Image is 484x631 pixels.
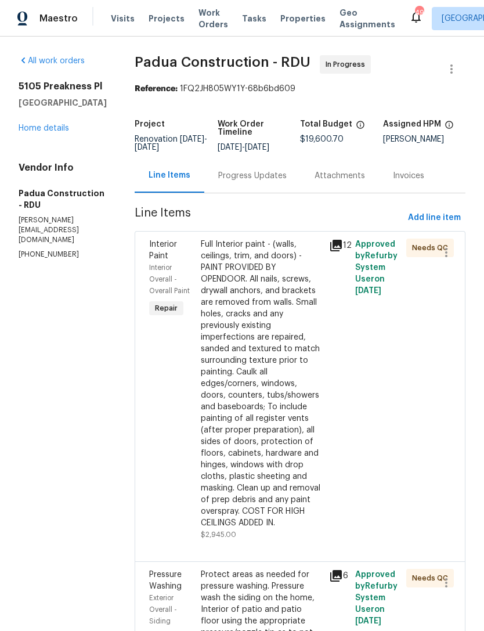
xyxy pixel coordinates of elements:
[355,571,398,625] span: Approved by Refurby System User on
[180,135,204,143] span: [DATE]
[218,120,301,136] h5: Work Order Timeline
[201,531,236,538] span: $2,945.00
[218,143,242,152] span: [DATE]
[19,124,69,132] a: Home details
[355,617,381,625] span: [DATE]
[326,59,370,70] span: In Progress
[150,302,182,314] span: Repair
[329,569,348,583] div: 6
[383,135,466,143] div: [PERSON_NAME]
[135,83,465,95] div: 1FQ2JH805WY1Y-68b6bd609
[245,143,269,152] span: [DATE]
[355,287,381,295] span: [DATE]
[135,85,178,93] b: Reference:
[393,170,424,182] div: Invoices
[403,207,465,229] button: Add line item
[149,240,177,260] span: Interior Paint
[19,215,107,245] p: [PERSON_NAME][EMAIL_ADDRESS][DOMAIN_NAME]
[111,13,135,24] span: Visits
[412,572,453,584] span: Needs QC
[135,135,207,152] span: -
[356,120,365,135] span: The total cost of line items that have been proposed by Opendoor. This sum includes line items th...
[135,120,165,128] h5: Project
[218,170,287,182] div: Progress Updates
[280,13,326,24] span: Properties
[300,120,352,128] h5: Total Budget
[198,7,228,30] span: Work Orders
[201,239,323,529] div: Full Interior paint - (walls, ceilings, trim, and doors) - PAINT PROVIDED BY OPENDOOR. All nails,...
[408,211,461,225] span: Add line item
[149,13,185,24] span: Projects
[445,120,454,135] span: The hpm assigned to this work order.
[135,55,310,69] span: Padua Construction - RDU
[19,250,107,259] p: [PHONE_NUMBER]
[135,207,403,229] span: Line Items
[383,120,441,128] h5: Assigned HPM
[415,7,423,19] div: 49
[329,239,348,253] div: 12
[19,57,85,65] a: All work orders
[149,170,190,181] div: Line Items
[149,264,190,294] span: Interior Overall - Overall Paint
[19,162,107,174] h4: Vendor Info
[412,242,453,254] span: Needs QC
[315,170,365,182] div: Attachments
[355,240,398,295] span: Approved by Refurby System User on
[339,7,395,30] span: Geo Assignments
[135,135,207,152] span: Renovation
[149,571,182,590] span: Pressure Washing
[39,13,78,24] span: Maestro
[149,594,177,625] span: Exterior Overall - Siding
[135,143,159,152] span: [DATE]
[19,97,107,109] h5: [GEOGRAPHIC_DATA]
[19,188,107,211] h5: Padua Construction - RDU
[300,135,344,143] span: $19,600.70
[19,81,107,92] h2: 5105 Preakness Pl
[218,143,269,152] span: -
[242,15,266,23] span: Tasks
